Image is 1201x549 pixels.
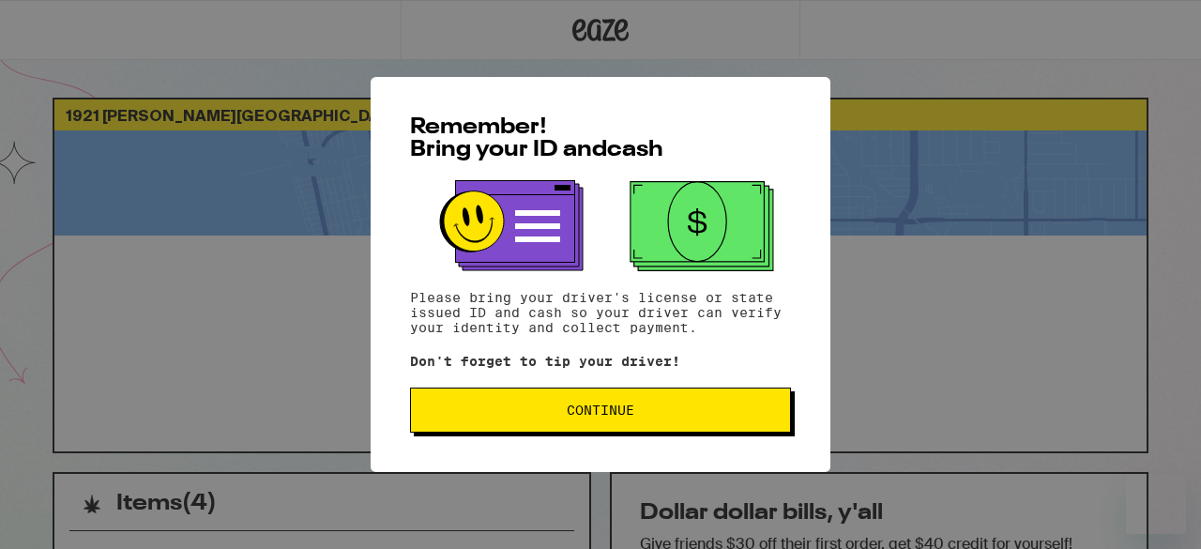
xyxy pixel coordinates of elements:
button: Continue [410,388,791,433]
span: Continue [567,404,634,417]
span: Remember! Bring your ID and cash [410,116,663,161]
iframe: Button to launch messaging window [1126,474,1186,534]
p: Please bring your driver's license or state issued ID and cash so your driver can verify your ide... [410,290,791,335]
p: Don't forget to tip your driver! [410,354,791,369]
